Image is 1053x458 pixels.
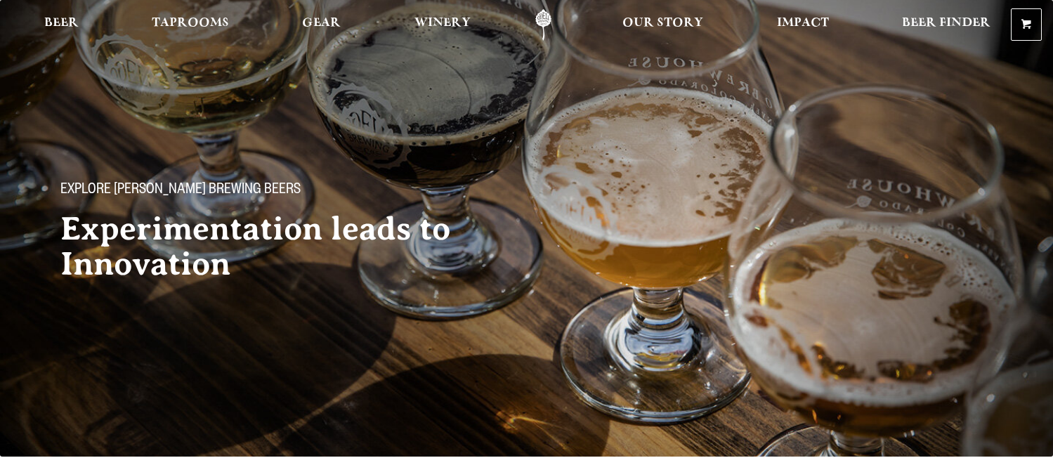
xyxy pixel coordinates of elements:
[622,18,703,29] span: Our Story
[44,18,79,29] span: Beer
[302,18,341,29] span: Gear
[768,9,838,41] a: Impact
[293,9,350,41] a: Gear
[902,18,990,29] span: Beer Finder
[613,9,712,41] a: Our Story
[517,9,570,41] a: Odell Home
[777,18,829,29] span: Impact
[152,18,229,29] span: Taprooms
[893,9,1000,41] a: Beer Finder
[35,9,88,41] a: Beer
[405,9,480,41] a: Winery
[143,9,238,41] a: Taprooms
[60,211,499,282] h2: Experimentation leads to Innovation
[60,182,301,200] span: Explore [PERSON_NAME] Brewing Beers
[414,18,471,29] span: Winery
